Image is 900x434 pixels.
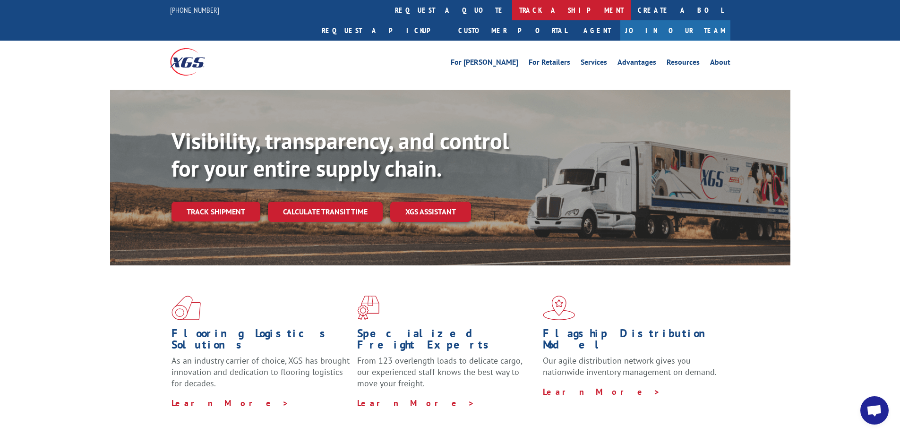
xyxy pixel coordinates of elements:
a: Learn More > [171,398,289,408]
span: As an industry carrier of choice, XGS has brought innovation and dedication to flooring logistics... [171,355,350,389]
a: Services [581,59,607,69]
a: [PHONE_NUMBER] [170,5,219,15]
a: Track shipment [171,202,260,221]
a: Agent [574,20,620,41]
img: xgs-icon-flagship-distribution-model-red [543,296,575,320]
a: XGS ASSISTANT [390,202,471,222]
b: Visibility, transparency, and control for your entire supply chain. [171,126,509,183]
a: For Retailers [529,59,570,69]
a: Request a pickup [315,20,451,41]
a: Resources [667,59,700,69]
a: Advantages [617,59,656,69]
a: Join Our Team [620,20,730,41]
h1: Specialized Freight Experts [357,328,536,355]
a: Learn More > [543,386,660,397]
h1: Flagship Distribution Model [543,328,721,355]
a: Calculate transit time [268,202,383,222]
a: Learn More > [357,398,475,408]
span: Our agile distribution network gives you nationwide inventory management on demand. [543,355,717,377]
a: For [PERSON_NAME] [451,59,518,69]
a: Customer Portal [451,20,574,41]
img: xgs-icon-focused-on-flooring-red [357,296,379,320]
p: From 123 overlength loads to delicate cargo, our experienced staff knows the best way to move you... [357,355,536,397]
img: xgs-icon-total-supply-chain-intelligence-red [171,296,201,320]
div: Open chat [860,396,889,425]
h1: Flooring Logistics Solutions [171,328,350,355]
a: About [710,59,730,69]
